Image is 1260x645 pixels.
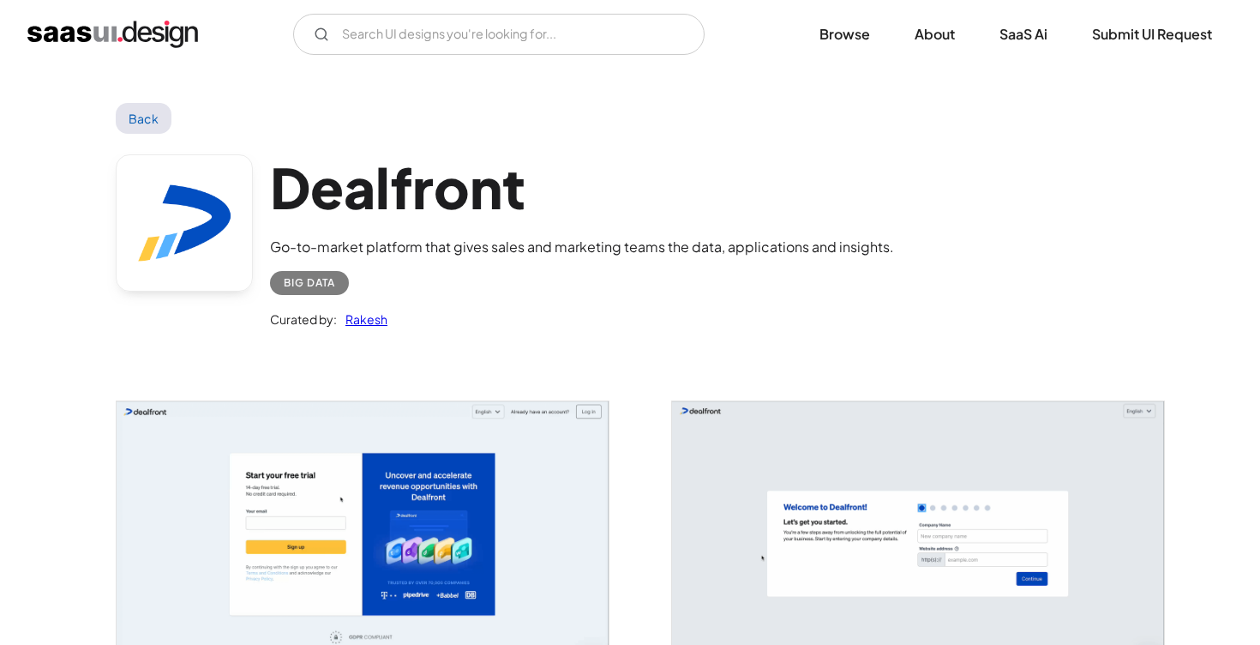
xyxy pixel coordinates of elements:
h1: Dealfront [270,154,894,220]
a: Browse [799,15,891,53]
a: Submit UI Request [1071,15,1233,53]
a: Rakesh [337,309,387,329]
form: Email Form [293,14,705,55]
div: Big Data [284,273,335,293]
input: Search UI designs you're looking for... [293,14,705,55]
a: Back [116,103,171,134]
div: Go-to-market platform that gives sales and marketing teams the data, applications and insights. [270,237,894,257]
a: home [27,21,198,48]
div: Curated by: [270,309,337,329]
a: About [894,15,975,53]
a: SaaS Ai [979,15,1068,53]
